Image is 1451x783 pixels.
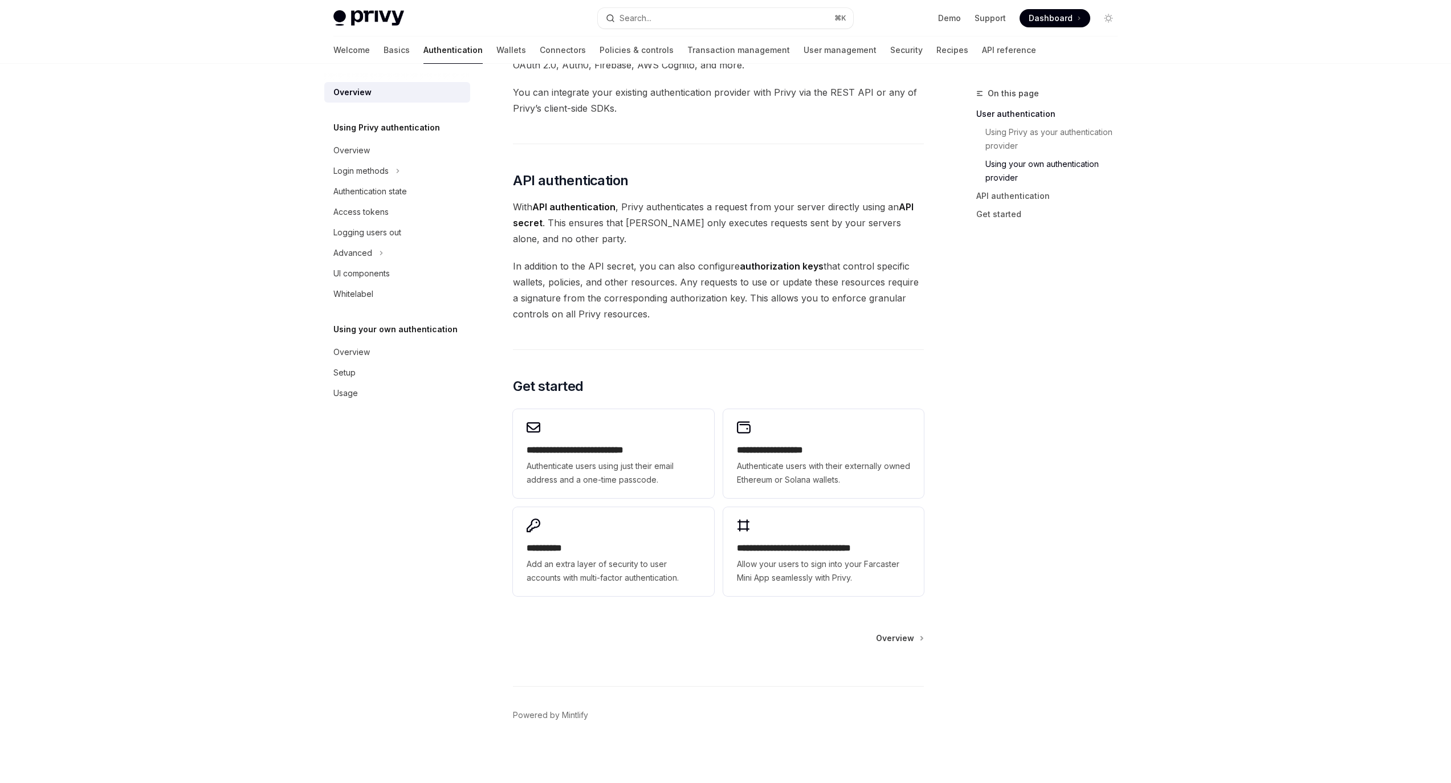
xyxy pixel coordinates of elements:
div: Advanced [333,246,372,260]
a: Powered by Mintlify [513,709,588,721]
span: Allow your users to sign into your Farcaster Mini App seamlessly with Privy. [737,557,910,585]
span: Authenticate users using just their email address and a one-time passcode. [527,459,700,487]
span: You can integrate your existing authentication provider with Privy via the REST API or any of Pri... [513,84,924,116]
div: Login methods [333,164,389,178]
a: Overview [324,140,470,161]
a: User management [804,36,877,64]
span: API authentication [513,172,628,190]
img: light logo [333,10,404,26]
h5: Using your own authentication [333,323,458,336]
a: Welcome [333,36,370,64]
div: Access tokens [333,205,389,219]
a: User authentication [976,105,1127,123]
a: Transaction management [687,36,790,64]
span: Overview [876,633,914,644]
a: Access tokens [324,202,470,222]
span: Dashboard [1029,13,1073,24]
a: API authentication [976,187,1127,205]
span: Add an extra layer of security to user accounts with multi-factor authentication. [527,557,700,585]
strong: authorization keys [740,260,824,272]
a: Authentication [423,36,483,64]
a: Setup [324,362,470,383]
div: Logging users out [333,226,401,239]
div: Usage [333,386,358,400]
strong: API authentication [532,201,616,213]
button: Advanced [324,243,470,263]
span: In addition to the API secret, you can also configure that control specific wallets, policies, an... [513,258,924,322]
a: Basics [384,36,410,64]
a: Overview [324,82,470,103]
a: Authentication state [324,181,470,202]
div: Overview [333,144,370,157]
a: **** **** **** ****Authenticate users with their externally owned Ethereum or Solana wallets. [723,409,924,498]
button: Login methods [324,161,470,181]
a: Usage [324,383,470,403]
a: UI components [324,263,470,284]
a: Support [975,13,1006,24]
a: Overview [876,633,923,644]
a: Using Privy as your authentication provider [976,123,1127,155]
a: Whitelabel [324,284,470,304]
a: Wallets [496,36,526,64]
a: Security [890,36,923,64]
button: Toggle dark mode [1099,9,1118,27]
div: UI components [333,267,390,280]
span: On this page [988,87,1039,100]
span: Authenticate users with their externally owned Ethereum or Solana wallets. [737,459,910,487]
span: Get started [513,377,583,395]
div: Authentication state [333,185,407,198]
div: Search... [619,11,651,25]
div: Overview [333,345,370,359]
div: Whitelabel [333,287,373,301]
a: Overview [324,342,470,362]
a: Connectors [540,36,586,64]
a: Recipes [936,36,968,64]
a: API reference [982,36,1036,64]
a: **** *****Add an extra layer of security to user accounts with multi-factor authentication. [513,507,714,596]
button: Search...⌘K [598,8,853,28]
a: Demo [938,13,961,24]
a: Using your own authentication provider [976,155,1127,187]
a: Policies & controls [600,36,674,64]
a: Logging users out [324,222,470,243]
h5: Using Privy authentication [333,121,440,134]
div: Setup [333,366,356,380]
a: Get started [976,205,1127,223]
div: Overview [333,85,372,99]
a: Dashboard [1020,9,1090,27]
span: ⌘ K [834,14,846,23]
span: With , Privy authenticates a request from your server directly using an . This ensures that [PERS... [513,199,924,247]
